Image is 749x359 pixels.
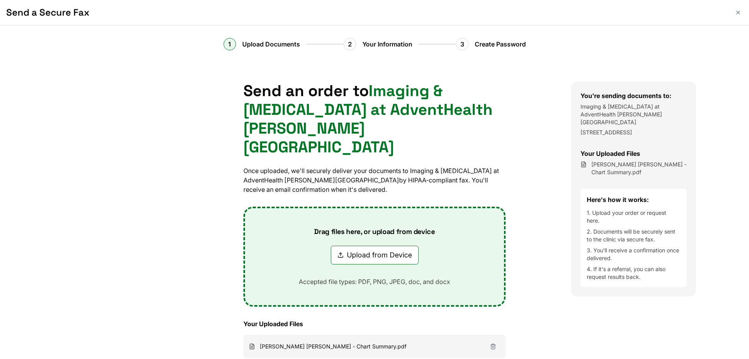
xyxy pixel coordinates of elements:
p: Once uploaded, we'll securely deliver your documents to Imaging & [MEDICAL_DATA] at AdventHealth ... [243,166,506,194]
li: 1. Upload your order or request here. [587,209,680,225]
span: Upload Documents [242,39,300,49]
p: Drag files here, or upload from device [302,227,447,236]
span: Your Information [362,39,412,49]
h3: Your Uploaded Files [580,149,687,158]
span: Mcnally Damore, Jodie - Chart Summary.pdf [591,161,687,176]
p: Imaging & [MEDICAL_DATA] at AdventHealth [PERSON_NAME][GEOGRAPHIC_DATA] [580,103,687,126]
li: 4. If it's a referral, you can also request results back. [587,265,680,281]
h1: Send an order to [243,82,506,157]
div: 3 [456,38,469,50]
li: 3. You'll receive a confirmation once delivered. [587,246,680,262]
div: 2 [344,38,356,50]
div: 1 [224,38,236,50]
h1: Send a Secure Fax [6,6,727,19]
span: Create Password [475,39,526,49]
h4: Here's how it works: [587,195,680,204]
h3: You're sending documents to: [580,91,687,100]
button: Upload from Device [331,246,419,264]
button: Close [733,8,743,17]
span: [PERSON_NAME] [PERSON_NAME] - Chart Summary.pdf [260,343,406,350]
span: Imaging & [MEDICAL_DATA] at AdventHealth [PERSON_NAME][GEOGRAPHIC_DATA] [243,81,493,157]
p: Accepted file types: PDF, PNG, JPEG, doc, and docx [286,277,463,286]
li: 2. Documents will be securely sent to the clinic via secure fax. [587,228,680,243]
h3: Your Uploaded Files [243,319,506,329]
p: [STREET_ADDRESS] [580,129,687,136]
